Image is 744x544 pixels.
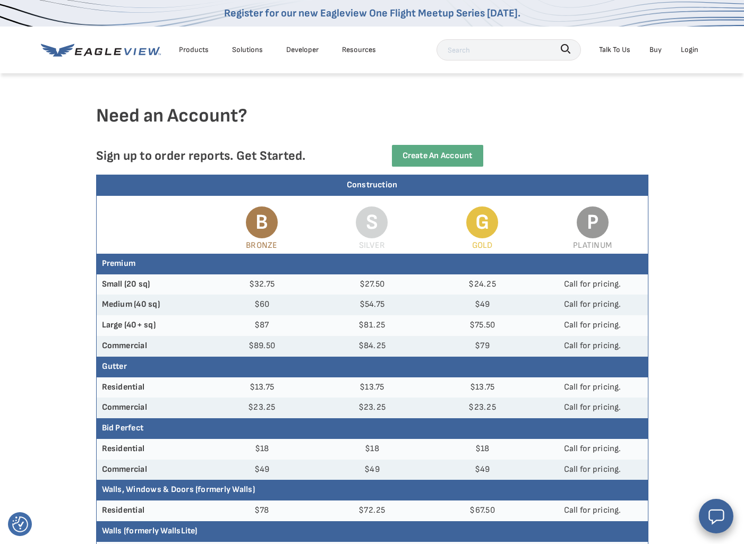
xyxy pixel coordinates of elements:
[427,295,537,315] td: $49
[12,516,28,532] img: Revisit consent button
[207,439,317,460] td: $18
[179,43,209,56] div: Products
[207,336,317,357] td: $89.50
[97,254,648,274] th: Premium
[97,460,207,480] th: Commercial
[681,43,698,56] div: Login
[392,145,483,167] a: Create an Account
[537,398,648,418] td: Call for pricing.
[356,206,388,238] span: S
[207,295,317,315] td: $60
[207,460,317,480] td: $49
[317,460,427,480] td: $49
[12,516,28,532] button: Consent Preferences
[466,206,498,238] span: G
[317,274,427,295] td: $27.50
[427,315,537,336] td: $75.50
[96,148,355,163] p: Sign up to order reports. Get Started.
[427,377,537,398] td: $13.75
[224,7,520,20] a: Register for our new Eagleview One Flight Meetup Series [DATE].
[97,357,648,377] th: Gutter
[317,295,427,315] td: $54.75
[537,274,648,295] td: Call for pricing.
[317,398,427,418] td: $23.25
[317,315,427,336] td: $81.25
[97,295,207,315] th: Medium (40 sq)
[599,43,630,56] div: Talk To Us
[286,43,319,56] a: Developer
[97,336,207,357] th: Commercial
[317,336,427,357] td: $84.25
[97,521,648,542] th: Walls (formerly WallsLite)
[97,398,207,418] th: Commercial
[207,500,317,521] td: $78
[342,43,376,56] div: Resources
[537,315,648,336] td: Call for pricing.
[537,500,648,521] td: Call for pricing.
[97,500,207,521] th: Residential
[359,240,385,251] span: Silver
[699,499,733,533] button: Open chat window
[573,240,612,251] span: Platinum
[472,240,493,251] span: Gold
[97,175,648,196] div: Construction
[317,439,427,460] td: $18
[427,500,537,521] td: $67.50
[97,377,207,398] th: Residential
[97,418,648,439] th: Bid Perfect
[246,206,278,238] span: B
[97,274,207,295] th: Small (20 sq)
[317,500,427,521] td: $72.25
[537,377,648,398] td: Call for pricing.
[207,274,317,295] td: $32.75
[437,39,581,61] input: Search
[427,460,537,480] td: $49
[577,206,609,238] span: P
[232,43,263,56] div: Solutions
[97,315,207,336] th: Large (40+ sq)
[97,439,207,460] th: Residential
[427,336,537,357] td: $79
[427,398,537,418] td: $23.25
[207,398,317,418] td: $23.25
[96,104,648,145] h4: Need an Account?
[207,315,317,336] td: $87
[427,439,537,460] td: $18
[537,336,648,357] td: Call for pricing.
[207,377,317,398] td: $13.75
[246,240,277,251] span: Bronze
[317,377,427,398] td: $13.75
[537,295,648,315] td: Call for pricing.
[427,274,537,295] td: $24.25
[649,43,662,56] a: Buy
[97,480,648,500] th: Walls, Windows & Doors (formerly Walls)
